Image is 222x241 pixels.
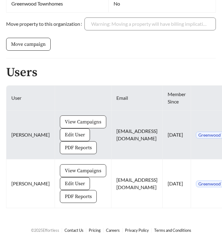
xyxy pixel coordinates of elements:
[125,228,149,233] a: Privacy Policy
[60,141,97,154] button: PDF Reports
[6,86,55,111] th: User
[163,86,191,111] th: Member Since
[89,228,101,233] a: Pricing
[60,119,106,124] a: View Campaigns
[60,167,106,173] a: View Campaigns
[111,86,163,111] th: Email
[6,159,55,208] td: [PERSON_NAME]
[60,115,106,128] button: View Campaigns
[65,167,101,174] span: View Campaigns
[65,118,101,126] span: View Campaigns
[6,66,216,79] h2: Users
[111,159,163,208] td: [EMAIL_ADDRESS][DOMAIN_NAME]
[60,128,90,141] button: Edit User
[106,228,120,233] a: Careers
[64,228,84,233] a: Contact Us
[65,180,85,187] span: Edit User
[65,144,92,151] span: PDF Reports
[60,131,90,137] a: Edit User
[65,131,85,138] span: Edit User
[163,111,191,159] td: [DATE]
[60,177,90,190] button: Edit User
[65,193,92,200] span: PDF Reports
[91,18,209,30] input: Move property to this organization
[60,180,90,186] a: Edit User
[60,164,106,177] button: View Campaigns
[6,111,55,159] td: [PERSON_NAME]
[60,190,97,203] button: PDF Reports
[11,41,46,48] span: Move campaign
[163,159,191,208] td: [DATE]
[154,228,191,233] a: Terms and Conditions
[6,38,51,51] button: Move campaign
[31,228,59,233] span: © 2025 Effortless
[111,111,163,159] td: [EMAIL_ADDRESS][DOMAIN_NAME]
[6,17,84,30] label: Move property to this organization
